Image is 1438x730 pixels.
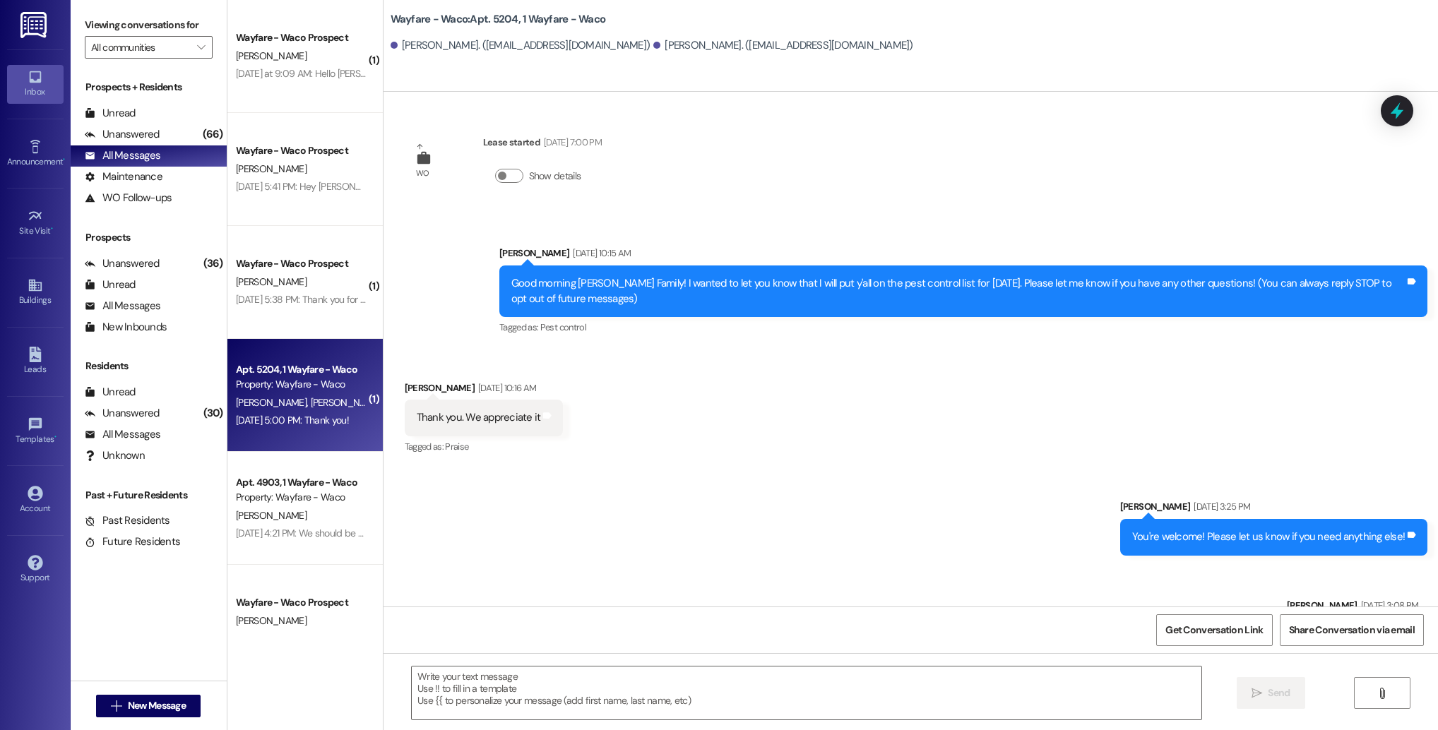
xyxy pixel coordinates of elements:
a: Leads [7,342,64,381]
div: [PERSON_NAME] [1120,499,1427,519]
div: Unread [85,385,136,400]
span: Share Conversation via email [1289,623,1415,638]
div: [DATE] 4:21 PM: We should be able to do that, what is a good email to send it to? [236,527,562,539]
span: [PERSON_NAME] [236,509,307,522]
div: [DATE] 10:16 AM [475,381,536,395]
div: [PERSON_NAME]. ([EMAIL_ADDRESS][DOMAIN_NAME]) [391,38,650,53]
div: [PERSON_NAME] [405,381,564,400]
div: Maintenance [85,169,162,184]
span: Get Conversation Link [1165,623,1263,638]
div: All Messages [85,299,160,313]
span: [PERSON_NAME] [310,396,381,409]
div: Thank you. We appreciate it [417,410,541,425]
div: (66) [199,124,227,145]
img: ResiDesk Logo [20,12,49,38]
i:  [1377,688,1387,699]
div: [PERSON_NAME] [1287,598,1427,618]
div: [PERSON_NAME]. ([EMAIL_ADDRESS][DOMAIN_NAME]) [653,38,913,53]
a: Account [7,481,64,520]
div: WO Follow-ups [85,191,172,205]
div: Unread [85,277,136,292]
button: Share Conversation via email [1280,614,1424,646]
div: You're welcome! Please let us know if you need anything else! [1132,529,1405,544]
span: [PERSON_NAME] [236,275,307,288]
div: [PERSON_NAME] [499,246,1427,265]
a: Templates • [7,412,64,450]
span: New Message [128,698,186,713]
div: [DATE] 10:15 AM [569,246,631,261]
i:  [111,700,121,712]
div: Unanswered [85,256,160,271]
i:  [197,42,205,53]
div: Apt. 5204, 1 Wayfare - Waco [236,362,367,377]
div: Tagged as: [405,436,564,457]
div: Property: Wayfare - Waco [236,377,367,392]
div: Prospects [71,230,227,245]
div: Unread [85,106,136,121]
div: Wayfare - Waco Prospect [236,143,367,158]
div: (36) [200,253,227,275]
div: Good morning [PERSON_NAME] Family! I wanted to let you know that I will put y'all on the pest con... [511,276,1405,306]
div: New Inbounds [85,320,167,335]
span: [PERSON_NAME] [236,162,307,175]
div: Lease started [483,135,602,155]
div: [DATE] 5:38 PM: Thank you for the update [236,293,406,306]
div: [DATE] 7:00 PM [540,135,602,150]
a: Buildings [7,273,64,311]
div: [DATE] 5:41 PM: Hey [PERSON_NAME]! Please let us know if you have any questions with the applicat... [236,180,1297,193]
i:  [1252,688,1262,699]
div: Wayfare - Waco Prospect [236,256,367,271]
span: [PERSON_NAME] [236,614,307,627]
div: All Messages [85,427,160,442]
a: Site Visit • [7,204,64,242]
div: Tagged as: [499,317,1427,337]
div: Future Residents [85,534,180,549]
div: Apt. 4903, 1 Wayfare - Waco [236,475,367,490]
div: Past Residents [85,513,170,528]
div: Unknown [85,448,145,463]
a: Support [7,551,64,589]
div: Wayfare - Waco Prospect [236,595,367,610]
div: Unanswered [85,127,160,142]
label: Show details [529,169,581,184]
span: Praise [445,441,468,453]
span: Pest control [540,321,586,333]
div: [DATE] 3:25 PM [1190,499,1250,514]
span: • [51,224,53,234]
span: [PERSON_NAME] [236,396,311,409]
div: [DATE] 3:08 PM [1357,598,1419,613]
div: [DATE] 5:00 PM: Thank you! [236,414,349,426]
button: Send [1237,677,1305,709]
div: WO [416,166,429,181]
input: All communities [91,36,190,59]
div: Unanswered [85,406,160,421]
button: Get Conversation Link [1156,614,1272,646]
div: (30) [200,402,227,424]
div: All Messages [85,148,160,163]
button: New Message [96,695,201,717]
div: Residents [71,359,227,373]
a: Inbox [7,65,64,103]
span: • [54,432,57,442]
div: Prospects + Residents [71,80,227,95]
div: Wayfare - Waco Prospect [236,30,367,45]
span: [PERSON_NAME] [236,49,307,62]
div: Property: Wayfare - Waco [236,490,367,505]
label: Viewing conversations for [85,14,213,36]
div: Past + Future Residents [71,488,227,503]
b: Wayfare - Waco: Apt. 5204, 1 Wayfare - Waco [391,12,606,27]
span: • [63,155,65,164]
span: Send [1268,686,1290,700]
